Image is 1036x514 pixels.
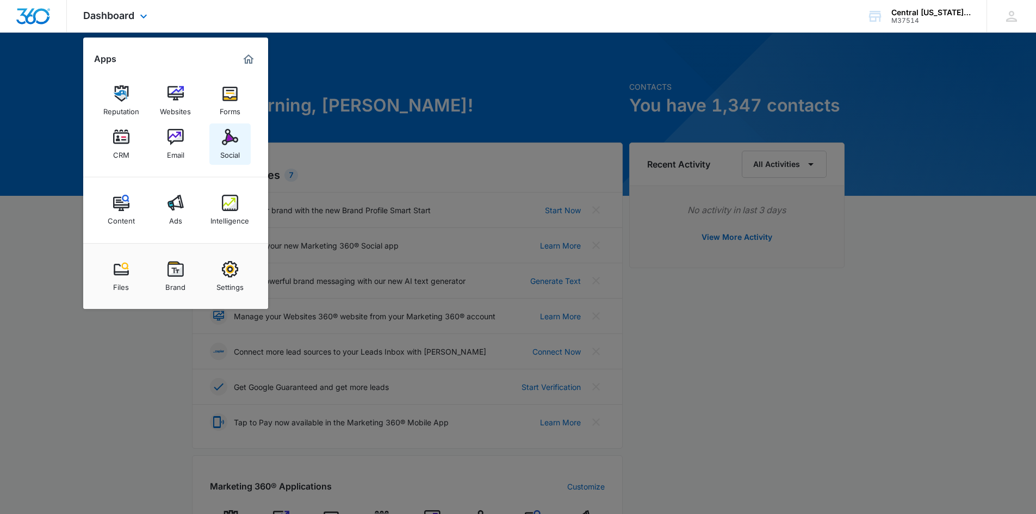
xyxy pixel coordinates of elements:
a: CRM [101,123,142,165]
div: Websites [160,102,191,116]
div: CRM [113,145,129,159]
a: Intelligence [209,189,251,231]
div: Forms [220,102,240,116]
div: Settings [216,277,244,292]
div: account name [891,8,971,17]
a: Brand [155,256,196,297]
div: Intelligence [210,211,249,225]
a: Reputation [101,80,142,121]
span: Dashboard [83,10,134,21]
div: Ads [169,211,182,225]
a: Marketing 360® Dashboard [240,51,257,68]
div: Files [113,277,129,292]
div: Reputation [103,102,139,116]
a: Ads [155,189,196,231]
div: Content [108,211,135,225]
a: Social [209,123,251,165]
div: Email [167,145,184,159]
a: Files [101,256,142,297]
div: Social [220,145,240,159]
div: Brand [165,277,185,292]
a: Email [155,123,196,165]
a: Forms [209,80,251,121]
a: Content [101,189,142,231]
a: Settings [209,256,251,297]
div: account id [891,17,971,24]
h2: Apps [94,54,116,64]
a: Websites [155,80,196,121]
